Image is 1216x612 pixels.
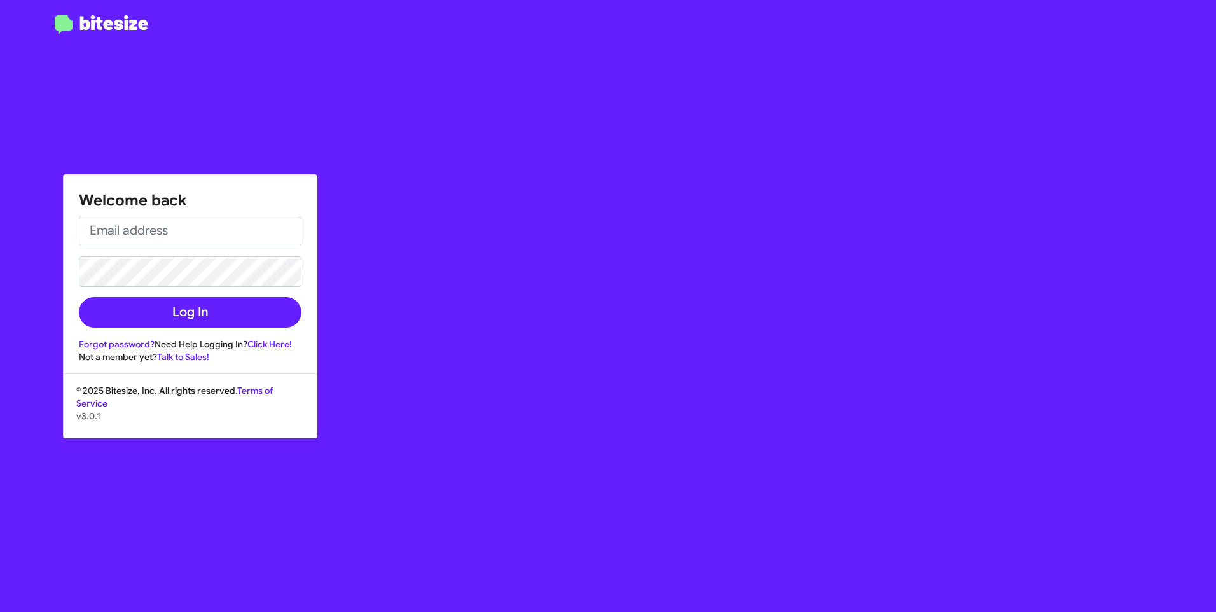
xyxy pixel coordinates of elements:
div: Need Help Logging In? [79,338,301,351]
a: Click Here! [247,338,292,350]
p: v3.0.1 [76,410,304,422]
div: Not a member yet? [79,351,301,363]
a: Terms of Service [76,385,273,409]
a: Forgot password? [79,338,155,350]
button: Log In [79,297,301,328]
h1: Welcome back [79,190,301,211]
input: Email address [79,216,301,246]
a: Talk to Sales! [157,351,209,363]
div: © 2025 Bitesize, Inc. All rights reserved. [64,384,317,438]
